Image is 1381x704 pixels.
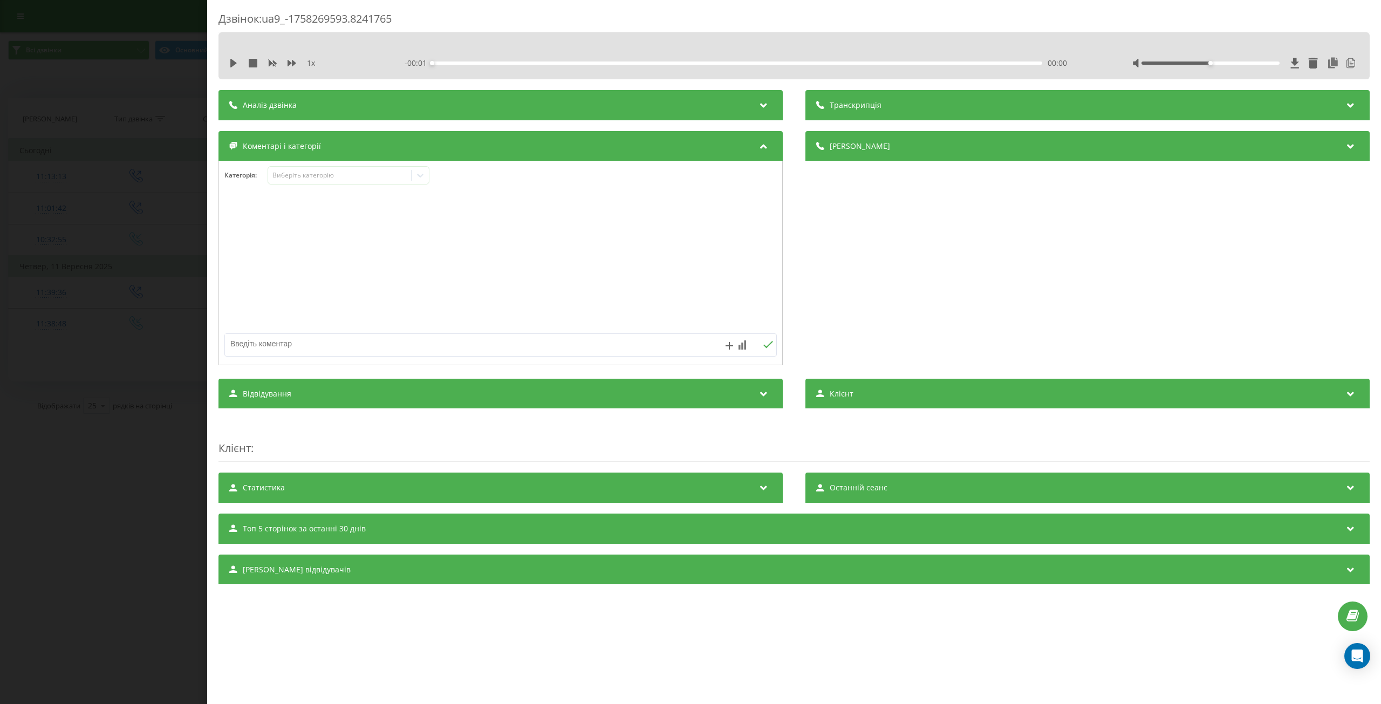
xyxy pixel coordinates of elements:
div: : [218,419,1370,462]
span: - 00:01 [405,58,432,69]
div: Виберіть категорію [272,171,407,180]
div: Дзвінок : ua9_-1758269593.8241765 [218,11,1370,32]
span: Відвідування [243,388,291,399]
span: Останній сеанс [830,482,887,493]
span: Клієнт [218,441,251,455]
span: Коментарі і категорії [243,141,321,152]
span: 1 x [307,58,315,69]
h4: Категорія : [224,172,268,179]
div: Accessibility label [430,61,434,65]
span: Статистика [243,482,285,493]
span: [PERSON_NAME] відвідувачів [243,564,351,575]
span: 00:00 [1048,58,1067,69]
span: Клієнт [830,388,853,399]
span: Транскрипція [830,100,881,111]
span: [PERSON_NAME] [830,141,890,152]
span: Аналіз дзвінка [243,100,297,111]
div: Open Intercom Messenger [1344,643,1370,669]
div: Accessibility label [1208,61,1213,65]
span: Топ 5 сторінок за останні 30 днів [243,523,366,534]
